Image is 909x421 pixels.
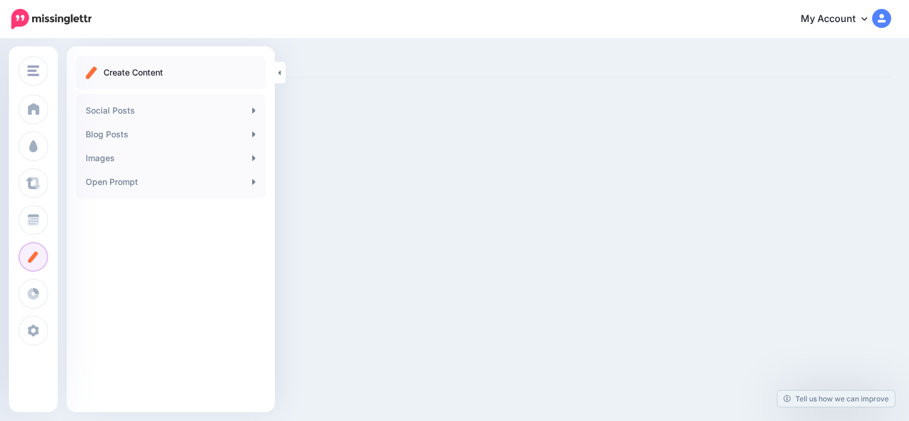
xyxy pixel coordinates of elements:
[778,391,895,407] a: Tell us how we can improve
[81,99,261,122] a: Social Posts
[27,65,39,76] img: menu.png
[104,65,163,80] p: Create Content
[11,9,92,29] img: Missinglettr
[81,146,261,170] a: Images
[81,122,261,146] a: Blog Posts
[789,5,891,34] a: My Account
[86,66,98,79] img: create.png
[81,170,261,194] a: Open Prompt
